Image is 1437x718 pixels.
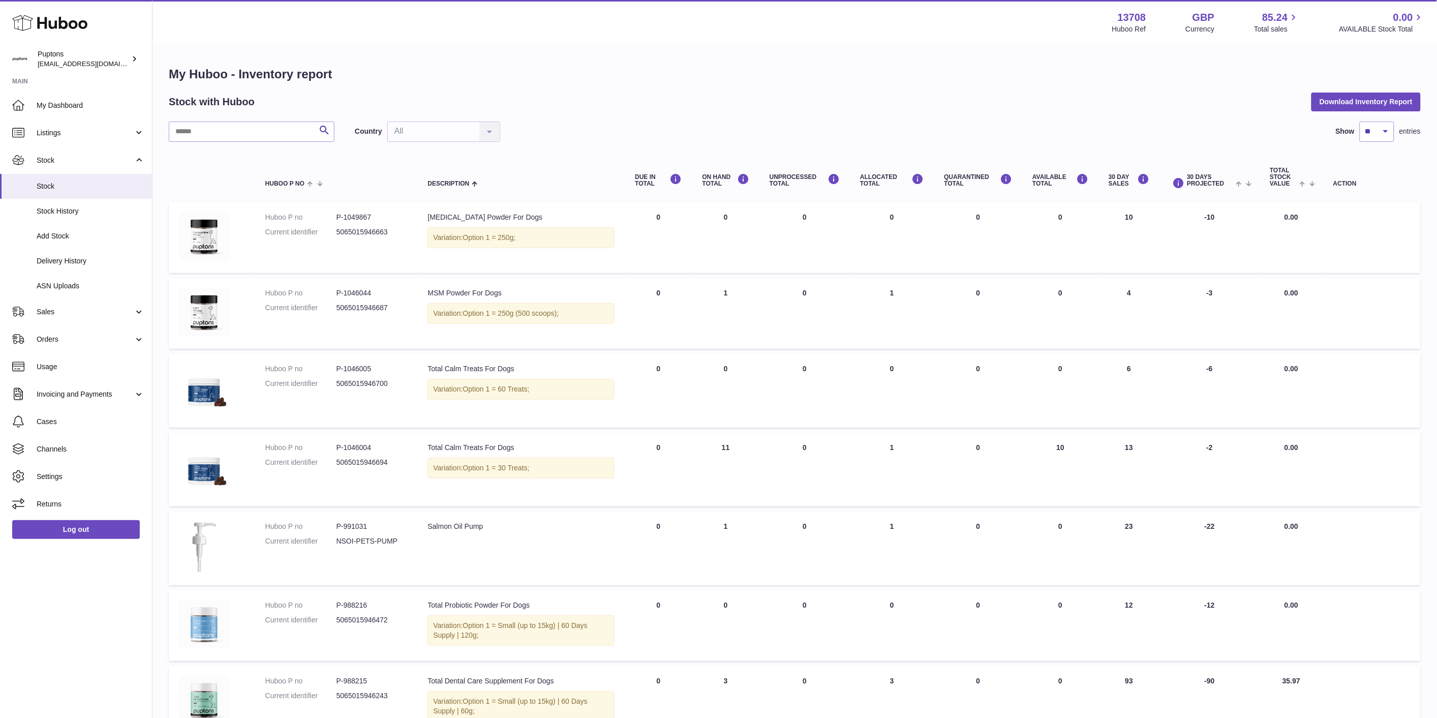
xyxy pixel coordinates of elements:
span: Listings [37,128,134,138]
dt: Current identifier [265,691,337,701]
strong: GBP [1193,11,1214,24]
dd: 5065015946663 [337,227,408,237]
span: Option 1 = 30 Treats; [463,464,530,472]
td: -2 [1159,433,1260,506]
label: Country [355,127,382,136]
dd: P-1046044 [337,288,408,298]
td: 0 [625,433,692,506]
span: Settings [37,472,144,482]
a: 0.00 AVAILABLE Stock Total [1339,11,1425,34]
span: Description [427,181,469,187]
span: 0 [976,365,981,373]
dd: P-991031 [337,522,408,531]
td: 1 [850,433,934,506]
span: 0 [976,289,981,297]
td: 0 [759,590,850,661]
span: 0 [976,522,981,530]
img: hello@puptons.com [12,51,27,67]
a: Log out [12,520,140,538]
div: [MEDICAL_DATA] Powder For Dogs [427,213,615,222]
span: Stock History [37,206,144,216]
dt: Huboo P no [265,676,337,686]
a: 85.24 Total sales [1254,11,1299,34]
span: My Dashboard [37,101,144,110]
h2: Stock with Huboo [169,95,255,109]
td: 0 [625,512,692,585]
div: Puptons [38,49,129,69]
div: 30 DAY SALES [1109,173,1149,187]
span: AVAILABLE Stock Total [1339,24,1425,34]
td: 0 [850,590,934,661]
dd: P-988215 [337,676,408,686]
dd: P-988216 [337,601,408,610]
dd: NSOI-PETS-PUMP [337,536,408,546]
span: entries [1399,127,1421,136]
span: 0 [976,601,981,609]
span: 0 [976,677,981,685]
td: 0 [625,278,692,349]
dd: 5065015946472 [337,615,408,625]
dt: Current identifier [265,615,337,625]
div: DUE IN TOTAL [635,173,682,187]
span: 0.00 [1285,443,1298,452]
td: 0 [759,512,850,585]
span: 0.00 [1285,601,1298,609]
span: 0 [976,213,981,221]
div: Total Probiotic Powder For Dogs [427,601,615,610]
span: 0.00 [1285,289,1298,297]
td: 0 [1022,512,1098,585]
strong: 13708 [1118,11,1146,24]
td: 0 [692,354,759,428]
span: Huboo P no [265,181,304,187]
span: Option 1 = 250g; [463,233,516,242]
h1: My Huboo - Inventory report [169,66,1421,82]
td: 12 [1098,590,1159,661]
span: [EMAIL_ADDRESS][DOMAIN_NAME] [38,59,149,68]
span: Stock [37,182,144,191]
td: 0 [759,354,850,428]
dt: Huboo P no [265,443,337,453]
td: 10 [1098,202,1159,273]
td: 0 [625,354,692,428]
img: product image [179,364,230,415]
dd: P-1046005 [337,364,408,374]
div: Huboo Ref [1112,24,1146,34]
dt: Current identifier [265,458,337,467]
span: Invoicing and Payments [37,390,134,399]
td: 13 [1098,433,1159,506]
span: 0 [976,443,981,452]
img: product image [179,213,230,260]
td: 6 [1098,354,1159,428]
span: Channels [37,444,144,454]
dt: Current identifier [265,536,337,546]
td: 1 [850,512,934,585]
span: 35.97 [1282,677,1300,685]
dd: 5065015946700 [337,379,408,388]
div: QUARANTINED Total [944,173,1013,187]
div: Salmon Oil Pump [427,522,615,531]
td: 0 [759,433,850,506]
img: product image [179,288,230,336]
img: product image [179,601,230,648]
div: Action [1333,181,1411,187]
td: 0 [1022,354,1098,428]
span: Sales [37,307,134,317]
div: ALLOCATED Total [860,173,924,187]
div: Variation: [427,379,615,400]
dd: 5065015946243 [337,691,408,701]
td: 1 [850,278,934,349]
td: 0 [850,202,934,273]
dt: Current identifier [265,303,337,313]
dd: 5065015946687 [337,303,408,313]
div: Variation: [427,303,615,324]
div: ON HAND Total [702,173,749,187]
td: 0 [692,590,759,661]
td: -10 [1159,202,1260,273]
dd: 5065015946694 [337,458,408,467]
span: Add Stock [37,231,144,241]
td: -3 [1159,278,1260,349]
div: Variation: [427,615,615,646]
div: Total Dental Care Supplement For Dogs [427,676,615,686]
button: Download Inventory Report [1311,93,1421,111]
div: AVAILABLE Total [1032,173,1088,187]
